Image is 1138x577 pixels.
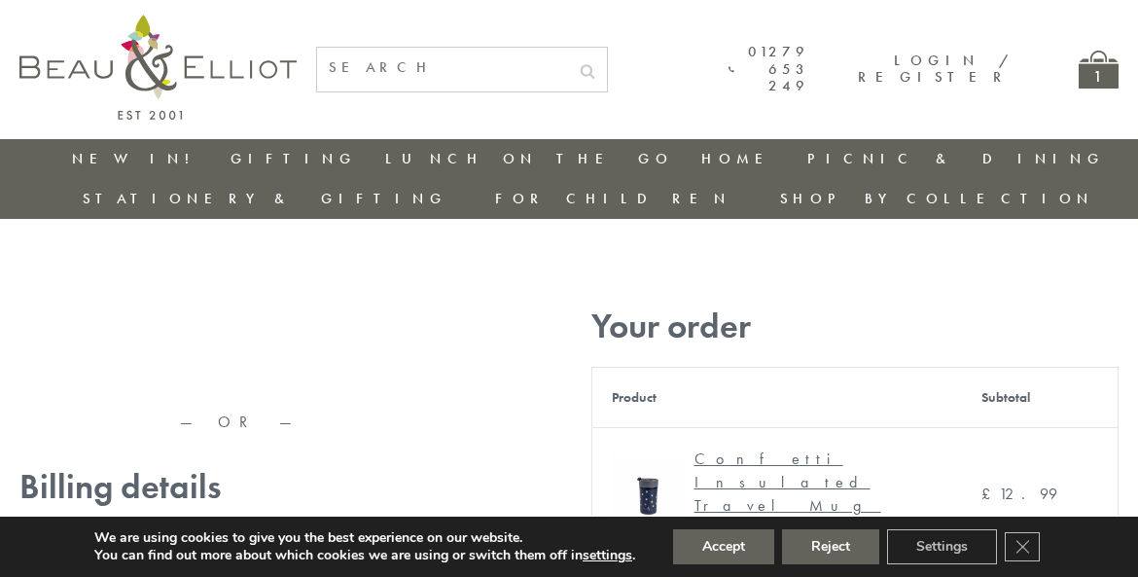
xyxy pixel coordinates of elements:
[701,149,779,168] a: Home
[807,149,1105,168] a: Picnic & Dining
[83,189,447,208] a: Stationery & Gifting
[583,547,632,564] button: settings
[782,529,879,564] button: Reject
[858,51,1011,87] a: Login / Register
[1079,51,1119,89] a: 1
[591,307,1119,346] h3: Your order
[981,484,999,504] span: £
[612,454,685,527] img: Confetti Insulated Travel Mug 350ml
[962,367,1119,427] th: Subtotal
[317,48,568,88] input: SEARCH
[780,189,1094,208] a: Shop by collection
[19,467,459,507] h3: Billing details
[495,189,731,208] a: For Children
[231,149,357,168] a: Gifting
[694,448,928,541] div: Confetti Insulated Travel Mug 300ml
[94,547,635,564] p: You can find out more about which cookies we are using or switch them off in .
[612,448,942,541] a: Confetti Insulated Travel Mug 350ml Confetti Insulated Travel Mug 300ml× 1
[981,484,1057,504] bdi: 12.99
[19,414,459,431] p: — OR —
[673,529,774,564] button: Accept
[94,529,635,547] p: We are using cookies to give you the best experience on our website.
[16,347,463,394] iframe: Secure express checkout frame
[1005,532,1040,561] button: Close GDPR Cookie Banner
[16,299,463,345] iframe: Secure express checkout frame
[887,529,997,564] button: Settings
[72,149,202,168] a: New in!
[19,15,297,120] img: logo
[591,367,962,427] th: Product
[385,149,673,168] a: Lunch On The Go
[729,44,809,94] a: 01279 653 249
